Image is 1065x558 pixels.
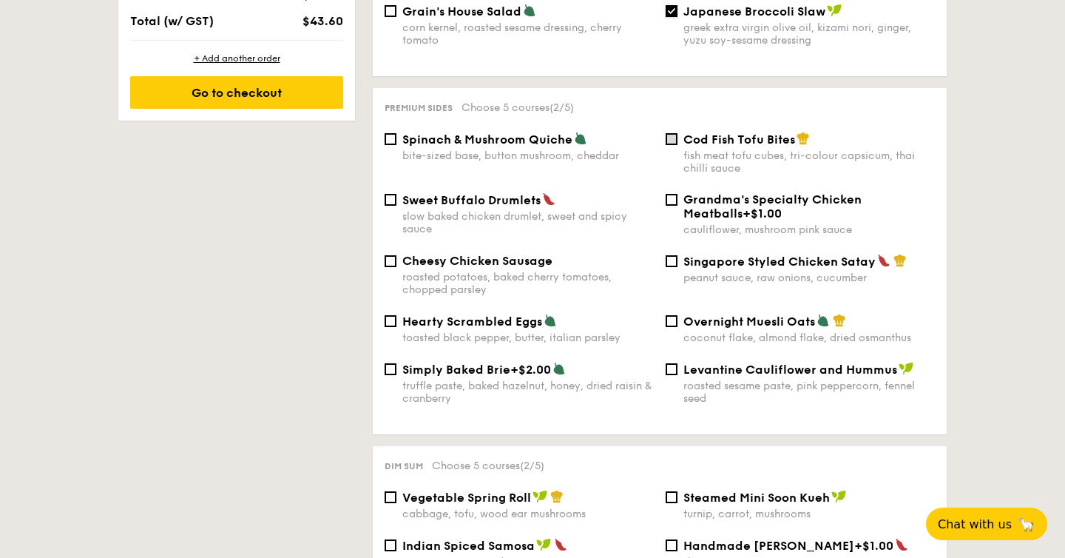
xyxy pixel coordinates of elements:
[893,254,907,267] img: icon-chef-hat.a58ddaea.svg
[402,149,654,162] div: bite-sized base, button mushroom, cheddar
[130,14,214,28] span: Total (w/ GST)
[544,314,557,327] img: icon-vegetarian.fe4039eb.svg
[683,315,815,329] span: Overnight Muesli Oats
[666,539,677,551] input: Handmade [PERSON_NAME]+$1.00shrimp meat, turnip
[666,255,677,267] input: Singapore Styled Chicken Sataypeanut sauce, raw onions, cucumber
[402,315,542,329] span: Hearty Scrambled Eggs
[130,53,343,64] div: + Add another order
[895,538,908,551] img: icon-spicy.37a8142b.svg
[552,362,566,375] img: icon-vegetarian.fe4039eb.svg
[523,4,536,17] img: icon-vegetarian.fe4039eb.svg
[827,4,842,17] img: icon-vegan.f8ff3823.svg
[831,490,846,503] img: icon-vegan.f8ff3823.svg
[402,132,572,147] span: Spinach & Mushroom Quiche
[402,21,654,47] div: corn kernel, roasted sesame dressing, cherry tomato
[666,315,677,327] input: Overnight Muesli Oatscoconut flake, almond flake, dried osmanthus
[402,508,654,520] div: cabbage, tofu, wood ear mushrooms
[536,538,551,551] img: icon-vegan.f8ff3823.svg
[385,133,396,145] input: Spinach & Mushroom Quichebite-sized base, button mushroom, cheddar
[683,380,935,405] div: roasted sesame paste, pink peppercorn, fennel seed
[683,223,935,236] div: cauliflower, mushroom pink sauce
[385,539,396,551] input: Indian Spiced Samosaturnip, carrot, mixed spice
[877,254,890,267] img: icon-spicy.37a8142b.svg
[683,149,935,175] div: fish meat tofu cubes, tri-colour capsicum, thai chilli sauce
[683,539,854,553] span: Handmade [PERSON_NAME]
[816,314,830,327] img: icon-vegetarian.fe4039eb.svg
[402,539,535,553] span: Indian Spiced Samosa
[402,491,531,505] span: Vegetable Spring Roll
[550,101,574,114] span: (2/5)
[402,4,521,19] span: Grain's House Salad
[854,539,893,553] span: +$1.00
[683,363,897,377] span: Levantine Cauliflower and Hummus
[926,508,1047,540] button: Chat with us🦙
[666,5,677,17] input: Japanese Broccoli Slawgreek extra virgin olive oil, kizami nori, ginger, yuzu soy-sesame dressing
[520,460,544,472] span: (2/5)
[666,363,677,375] input: Levantine Cauliflower and Hummusroasted sesame paste, pink peppercorn, fennel seed
[666,194,677,206] input: Grandma's Specialty Chicken Meatballs+$1.00cauliflower, mushroom pink sauce
[574,132,587,145] img: icon-vegetarian.fe4039eb.svg
[385,103,453,113] span: Premium sides
[402,363,510,377] span: Simply Baked Brie
[550,490,564,503] img: icon-chef-hat.a58ddaea.svg
[683,4,825,19] span: Japanese Broccoli Slaw
[683,192,862,221] span: Grandma's Specialty Chicken Meatballs
[833,314,846,327] img: icon-chef-hat.a58ddaea.svg
[402,210,654,235] div: slow baked chicken drumlet, sweet and spicy sauce
[302,14,343,28] span: $43.60
[385,315,396,327] input: Hearty Scrambled Eggstoasted black pepper, butter, italian parsley
[899,362,913,375] img: icon-vegan.f8ff3823.svg
[542,192,555,206] img: icon-spicy.37a8142b.svg
[385,5,396,17] input: Grain's House Saladcorn kernel, roasted sesame dressing, cherry tomato
[683,272,935,284] div: peanut sauce, raw onions, cucumber
[385,363,396,375] input: Simply Baked Brie+$2.00truffle paste, baked hazelnut, honey, dried raisin & cranberry
[385,255,396,267] input: Cheesy Chicken Sausageroasted potatoes, baked cherry tomatoes, chopped parsley
[385,194,396,206] input: Sweet Buffalo Drumletsslow baked chicken drumlet, sweet and spicy sauce
[683,255,876,269] span: Singapore Styled Chicken Satay
[554,538,567,551] img: icon-spicy.37a8142b.svg
[666,491,677,503] input: Steamed Mini Soon Kuehturnip, carrot, mushrooms
[938,517,1012,531] span: Chat with us
[1018,516,1035,533] span: 🦙
[432,460,544,472] span: Choose 5 courses
[683,21,935,47] div: greek extra virgin olive oil, kizami nori, ginger, yuzu soy-sesame dressing
[402,271,654,296] div: roasted potatoes, baked cherry tomatoes, chopped parsley
[402,332,654,344] div: toasted black pepper, butter, italian parsley
[683,332,935,344] div: coconut flake, almond flake, dried osmanthus
[402,254,552,268] span: Cheesy Chicken Sausage
[797,132,810,145] img: icon-chef-hat.a58ddaea.svg
[666,133,677,145] input: Cod Fish Tofu Bitesfish meat tofu cubes, tri-colour capsicum, thai chilli sauce
[385,461,423,471] span: Dim sum
[385,491,396,503] input: Vegetable Spring Rollcabbage, tofu, wood ear mushrooms
[402,193,541,207] span: Sweet Buffalo Drumlets
[461,101,574,114] span: Choose 5 courses
[130,76,343,109] div: Go to checkout
[510,363,551,377] span: +$2.00
[683,508,935,520] div: turnip, carrot, mushrooms
[532,490,547,503] img: icon-vegan.f8ff3823.svg
[683,491,830,505] span: Steamed Mini Soon Kueh
[683,132,795,147] span: Cod Fish Tofu Bites
[743,206,782,221] span: +$1.00
[402,380,654,405] div: truffle paste, baked hazelnut, honey, dried raisin & cranberry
